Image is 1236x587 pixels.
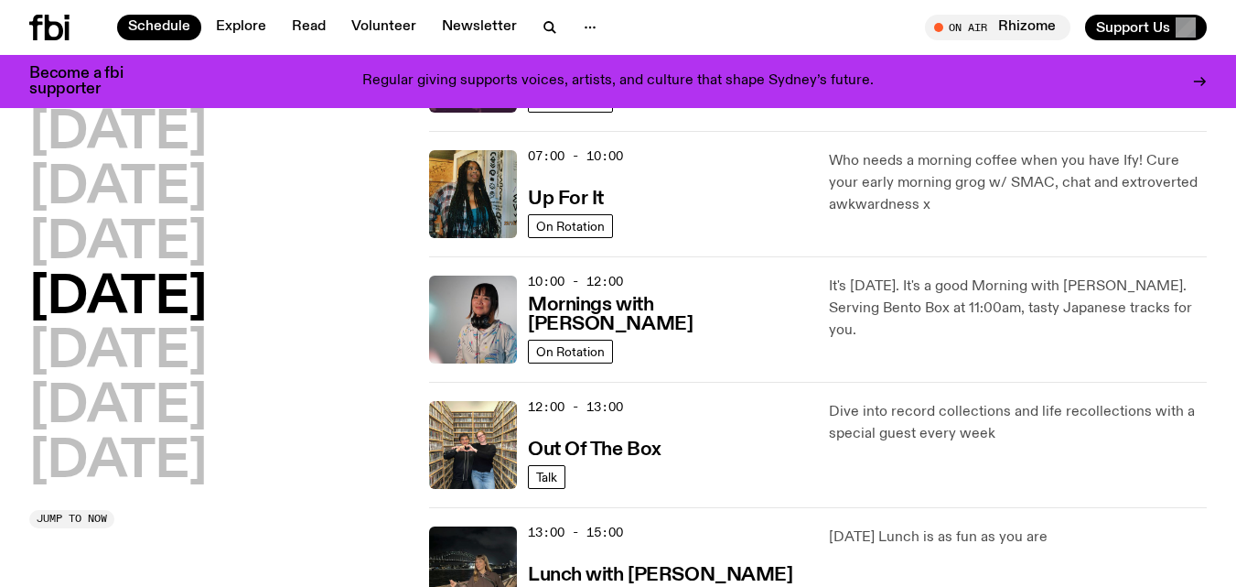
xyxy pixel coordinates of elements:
[536,219,605,233] span: On Rotation
[29,218,207,269] button: [DATE]
[29,66,146,97] h3: Become a fbi supporter
[528,465,565,489] a: Talk
[528,273,623,290] span: 10:00 - 12:00
[29,382,207,433] button: [DATE]
[429,276,517,364] img: Kana Frazer is smiling at the camera with her head tilted slightly to her left. She wears big bla...
[528,296,807,334] h3: Mornings with [PERSON_NAME]
[528,214,613,238] a: On Rotation
[281,15,337,40] a: Read
[29,273,207,324] button: [DATE]
[829,276,1207,342] p: It's [DATE]. It's a good Morning with [PERSON_NAME]. Serving Bento Box at 11:00am, tasty Japanese...
[528,562,792,585] a: Lunch with [PERSON_NAME]
[429,150,517,238] img: Ify - a Brown Skin girl with black braided twists, looking up to the side with her tongue stickin...
[925,15,1070,40] button: On AirRhizome
[829,150,1207,216] p: Who needs a morning coffee when you have Ify! Cure your early morning grog w/ SMAC, chat and extr...
[528,398,623,416] span: 12:00 - 13:00
[431,15,528,40] a: Newsletter
[29,163,207,214] button: [DATE]
[1096,19,1170,36] span: Support Us
[536,470,557,484] span: Talk
[29,510,114,528] button: Jump to now
[205,15,277,40] a: Explore
[29,108,207,159] button: [DATE]
[362,73,874,90] p: Regular giving supports voices, artists, and culture that shape Sydney’s future.
[117,15,201,40] a: Schedule
[528,340,613,364] a: On Rotation
[29,437,207,488] button: [DATE]
[536,344,605,358] span: On Rotation
[1085,15,1207,40] button: Support Us
[429,401,517,489] img: Matt and Kate stand in the music library and make a heart shape with one hand each.
[528,186,604,209] a: Up For It
[340,15,427,40] a: Volunteer
[528,292,807,334] a: Mornings with [PERSON_NAME]
[528,147,623,165] span: 07:00 - 10:00
[528,524,623,541] span: 13:00 - 15:00
[829,401,1207,445] p: Dive into record collections and life recollections with a special guest every week
[29,327,207,378] button: [DATE]
[528,437,661,460] a: Out Of The Box
[829,527,1207,549] p: [DATE] Lunch is as fun as you are
[528,440,661,460] h3: Out Of The Box
[37,514,107,524] span: Jump to now
[528,190,604,209] h3: Up For It
[528,566,792,585] h3: Lunch with [PERSON_NAME]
